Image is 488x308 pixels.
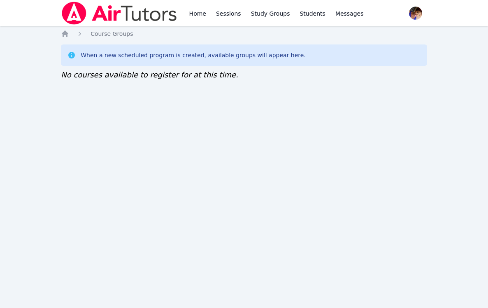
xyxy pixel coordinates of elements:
div: When a new scheduled program is created, available groups will appear here. [81,51,306,59]
span: Messages [335,9,364,18]
span: Course Groups [91,30,133,37]
img: Air Tutors [61,2,177,25]
nav: Breadcrumb [61,30,427,38]
span: No courses available to register for at this time. [61,70,238,79]
a: Course Groups [91,30,133,38]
